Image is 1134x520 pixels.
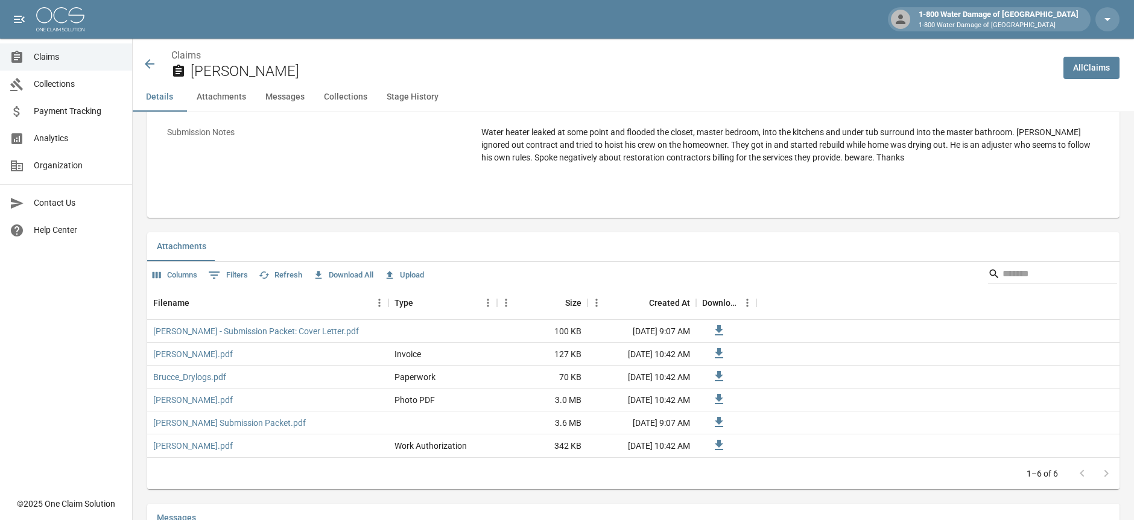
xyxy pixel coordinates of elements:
a: [PERSON_NAME].pdf [153,348,233,360]
button: Menu [370,294,388,312]
img: ocs-logo-white-transparent.png [36,7,84,31]
div: [DATE] 10:42 AM [588,388,696,411]
div: Photo PDF [394,394,435,406]
span: Analytics [34,132,122,145]
div: © 2025 One Claim Solution [17,498,115,510]
div: [DATE] 10:42 AM [588,366,696,388]
div: Type [394,286,413,320]
div: Created At [588,286,696,320]
a: [PERSON_NAME] Submission Packet.pdf [153,417,306,429]
button: Upload [381,266,427,285]
button: Details [133,83,187,112]
button: Collections [314,83,377,112]
div: [DATE] 10:42 AM [588,343,696,366]
div: Created At [649,286,690,320]
button: Menu [588,294,606,312]
div: Type [388,286,497,320]
div: Size [565,286,581,320]
a: Brucce_Drylogs.pdf [153,371,226,383]
button: Attachments [147,232,216,261]
div: [DATE] 9:07 AM [588,320,696,343]
button: Menu [497,294,515,312]
button: open drawer [7,7,31,31]
a: [PERSON_NAME].pdf [153,440,233,452]
a: [PERSON_NAME].pdf [153,394,233,406]
div: 3.0 MB [497,388,588,411]
div: 70 KB [497,366,588,388]
div: Invoice [394,348,421,360]
div: 3.6 MB [497,411,588,434]
div: [DATE] 9:07 AM [588,411,696,434]
button: Refresh [256,266,305,285]
div: anchor tabs [133,83,1134,112]
button: Download All [310,266,376,285]
a: AllClaims [1063,57,1120,79]
span: Payment Tracking [34,105,122,118]
p: Submission Notes [162,121,476,144]
div: Filename [153,286,189,320]
button: Menu [479,294,497,312]
span: Contact Us [34,197,122,209]
button: Select columns [150,266,200,285]
div: [DATE] 10:42 AM [588,434,696,457]
nav: breadcrumb [171,48,1054,63]
div: Download [702,286,738,320]
div: Download [696,286,756,320]
div: 1-800 Water Damage of [GEOGRAPHIC_DATA] [914,8,1083,30]
button: Stage History [377,83,448,112]
div: Work Authorization [394,440,467,452]
div: Water heater leaked at some point and flooded the closet, master bedroom, into the kitchens and u... [481,126,1100,164]
a: Claims [171,49,201,61]
div: 127 KB [497,343,588,366]
div: Paperwork [394,371,436,383]
span: Help Center [34,224,122,236]
span: Collections [34,78,122,90]
div: Filename [147,286,388,320]
div: Size [497,286,588,320]
span: Claims [34,51,122,63]
a: [PERSON_NAME] - Submission Packet: Cover Letter.pdf [153,325,359,337]
button: Attachments [187,83,256,112]
div: related-list tabs [147,232,1120,261]
div: 342 KB [497,434,588,457]
button: Messages [256,83,314,112]
div: 100 KB [497,320,588,343]
button: Menu [738,294,756,312]
p: 1–6 of 6 [1027,468,1058,480]
span: Organization [34,159,122,172]
button: Show filters [205,265,251,285]
div: Search [988,264,1117,286]
h2: [PERSON_NAME] [191,63,1054,80]
p: 1-800 Water Damage of [GEOGRAPHIC_DATA] [919,21,1079,31]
